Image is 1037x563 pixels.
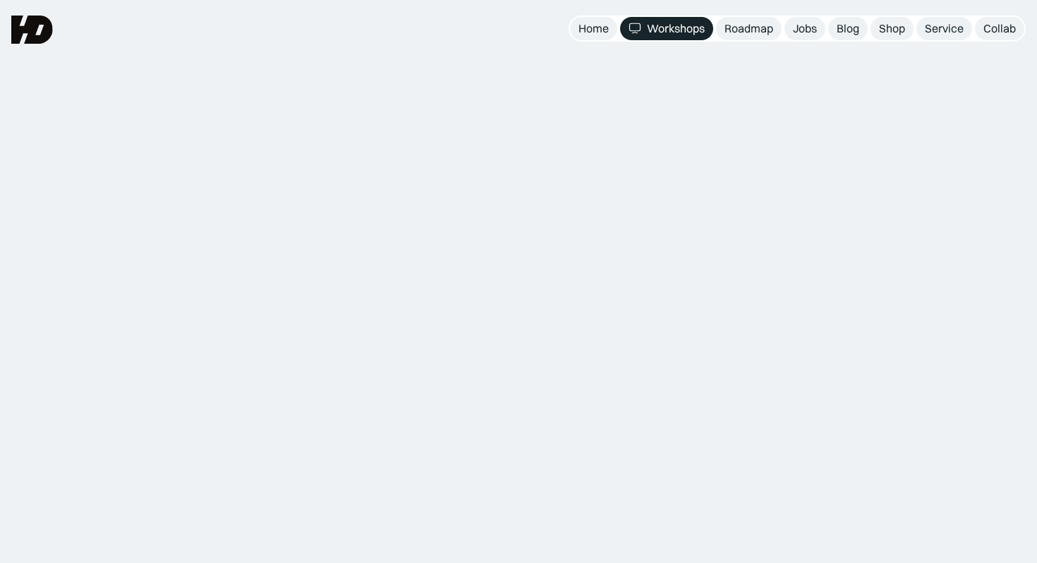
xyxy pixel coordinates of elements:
[871,17,914,40] a: Shop
[784,17,825,40] a: Jobs
[620,17,713,40] a: Workshops
[647,21,705,36] div: Workshops
[578,21,609,36] div: Home
[925,21,964,36] div: Service
[837,21,859,36] div: Blog
[975,17,1024,40] a: Collab
[793,21,817,36] div: Jobs
[716,17,782,40] a: Roadmap
[570,17,617,40] a: Home
[724,21,773,36] div: Roadmap
[879,21,905,36] div: Shop
[916,17,972,40] a: Service
[983,21,1016,36] div: Collab
[828,17,868,40] a: Blog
